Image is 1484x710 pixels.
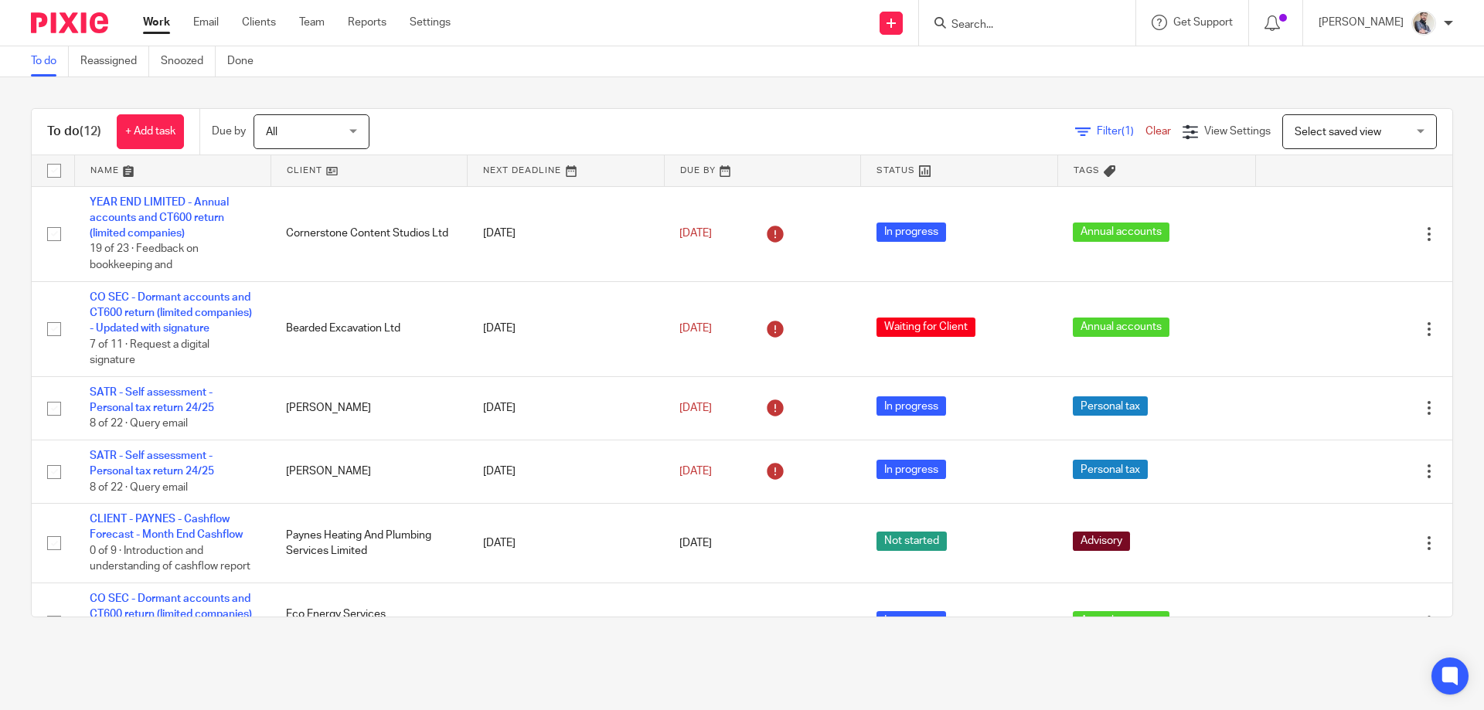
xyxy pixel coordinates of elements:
[1073,532,1130,551] span: Advisory
[242,15,276,30] a: Clients
[468,440,664,503] td: [DATE]
[679,538,712,549] span: [DATE]
[679,403,712,413] span: [DATE]
[90,292,252,335] a: CO SEC - Dormant accounts and CT600 return (limited companies) - Updated with signature
[90,244,199,271] span: 19 of 23 · Feedback on bookkeeping and
[31,12,108,33] img: Pixie
[80,46,149,76] a: Reassigned
[80,125,101,138] span: (12)
[271,186,467,281] td: Cornerstone Content Studios Ltd
[1073,223,1169,242] span: Annual accounts
[299,15,325,30] a: Team
[468,583,664,662] td: [DATE]
[679,228,712,239] span: [DATE]
[271,376,467,440] td: [PERSON_NAME]
[1411,11,1436,36] img: Pixie%2002.jpg
[90,514,243,540] a: CLIENT - PAYNES - Cashflow Forecast - Month End Cashflow
[1073,460,1148,479] span: Personal tax
[193,15,219,30] a: Email
[1073,611,1169,630] span: Annual accounts
[90,339,209,366] span: 7 of 11 · Request a digital signature
[1173,17,1233,28] span: Get Support
[1097,126,1145,137] span: Filter
[468,504,664,583] td: [DATE]
[1073,318,1169,337] span: Annual accounts
[876,532,947,551] span: Not started
[271,583,467,662] td: Eco Energy Services ([PERSON_NAME]) Ltd
[1145,126,1171,137] a: Clear
[1122,126,1134,137] span: (1)
[876,396,946,416] span: In progress
[348,15,386,30] a: Reports
[212,124,246,139] p: Due by
[90,593,252,636] a: CO SEC - Dormant accounts and CT600 return (limited companies) - Updated with signature
[90,545,250,572] span: 0 of 9 · Introduction and understanding of cashflow report
[876,611,946,630] span: In progress
[410,15,451,30] a: Settings
[90,419,188,430] span: 8 of 22 · Query email
[117,114,184,149] a: + Add task
[468,186,664,281] td: [DATE]
[31,46,69,76] a: To do
[90,387,214,413] a: SATR - Self assessment - Personal tax return 24/25
[90,450,214,477] a: SATR - Self assessment - Personal tax return 24/25
[876,460,946,479] span: In progress
[950,19,1089,32] input: Search
[271,504,467,583] td: Paynes Heating And Plumbing Services Limited
[1073,396,1148,416] span: Personal tax
[1204,126,1271,137] span: View Settings
[876,223,946,242] span: In progress
[271,281,467,376] td: Bearded Excavation Ltd
[266,127,277,138] span: All
[161,46,216,76] a: Snoozed
[679,466,712,477] span: [DATE]
[468,376,664,440] td: [DATE]
[90,482,188,493] span: 8 of 22 · Query email
[90,197,229,239] a: YEAR END LIMITED - Annual accounts and CT600 return (limited companies)
[876,318,975,337] span: Waiting for Client
[1074,166,1100,175] span: Tags
[271,440,467,503] td: [PERSON_NAME]
[468,281,664,376] td: [DATE]
[143,15,170,30] a: Work
[1319,15,1404,30] p: [PERSON_NAME]
[1295,127,1381,138] span: Select saved view
[47,124,101,140] h1: To do
[679,323,712,334] span: [DATE]
[227,46,265,76] a: Done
